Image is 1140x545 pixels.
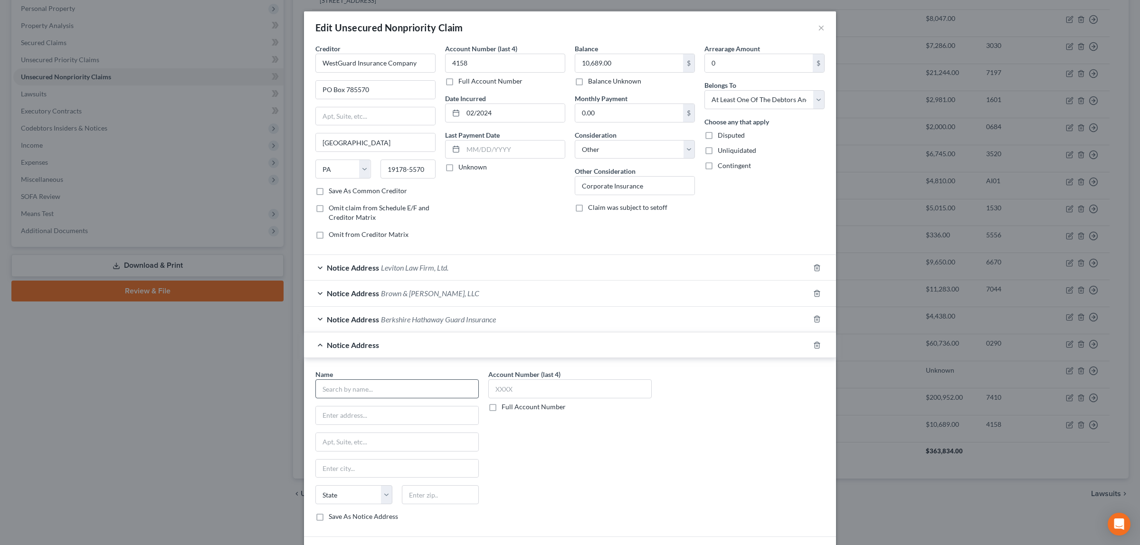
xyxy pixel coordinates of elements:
[1108,513,1130,536] div: Open Intercom Messenger
[683,104,694,122] div: $
[575,130,617,140] label: Consideration
[381,315,496,324] span: Berkshire Hathaway Guard Insurance
[704,117,769,127] label: Choose any that apply
[445,54,565,73] input: XXXX
[402,485,479,504] input: Enter zip..
[315,370,333,378] span: Name
[329,230,408,238] span: Omit from Creditor Matrix
[445,94,486,103] label: Date Incurred
[575,54,683,72] input: 0.00
[315,379,479,398] input: Search by name...
[316,433,478,451] input: Apt, Suite, etc...
[458,76,522,86] label: Full Account Number
[575,44,598,54] label: Balance
[704,44,760,54] label: Arrearage Amount
[463,104,565,122] input: MM/DD/YYYY
[488,369,560,379] label: Account Number (last 4)
[502,402,566,412] label: Full Account Number
[445,130,500,140] label: Last Payment Date
[588,76,641,86] label: Balance Unknown
[705,54,813,72] input: 0.00
[329,204,429,221] span: Omit claim from Schedule E/F and Creditor Matrix
[327,263,379,272] span: Notice Address
[718,131,745,139] span: Disputed
[316,460,478,478] input: Enter city...
[327,340,379,349] span: Notice Address
[488,379,652,398] input: XXXX
[316,133,435,151] input: Enter city...
[327,289,379,298] span: Notice Address
[718,146,756,154] span: Unliquidated
[575,104,683,122] input: 0.00
[381,289,479,298] span: Brown & [PERSON_NAME], LLC
[575,166,636,176] label: Other Consideration
[329,186,407,196] label: Save As Common Creditor
[813,54,824,72] div: $
[316,406,478,424] input: Enter address...
[818,22,825,33] button: ×
[458,162,487,172] label: Unknown
[327,315,379,324] span: Notice Address
[315,54,436,73] input: Search creditor by name...
[316,107,435,125] input: Apt, Suite, etc...
[316,81,435,99] input: Enter address...
[575,94,627,103] label: Monthly Payment
[445,44,517,54] label: Account Number (last 4)
[704,81,736,89] span: Belongs To
[683,54,694,72] div: $
[315,45,341,53] span: Creditor
[575,177,694,195] input: Specify...
[315,21,463,34] div: Edit Unsecured Nonpriority Claim
[381,263,448,272] span: Leviton Law Firm, Ltd.
[329,512,398,521] label: Save As Notice Address
[463,141,565,159] input: MM/DD/YYYY
[718,161,751,169] span: Contingent
[380,160,436,179] input: Enter zip...
[588,203,667,211] span: Claim was subject to setoff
